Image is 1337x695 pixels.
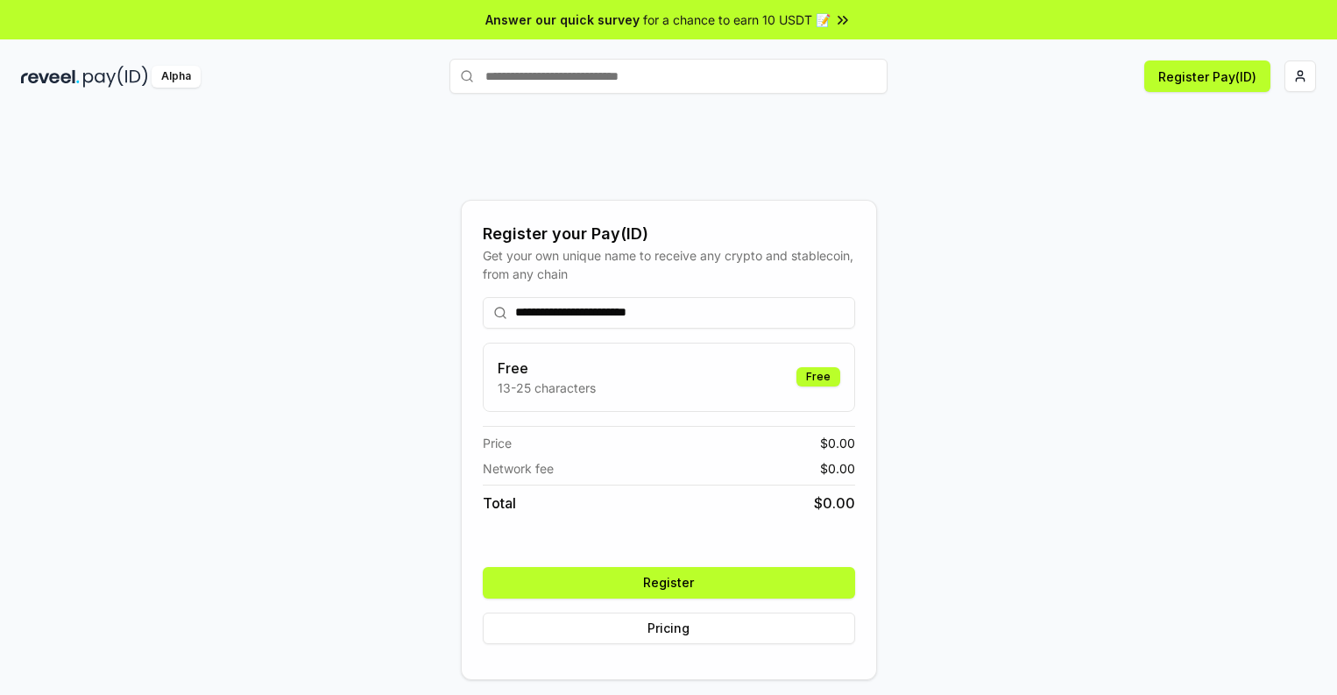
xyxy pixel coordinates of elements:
[796,367,840,387] div: Free
[483,222,855,246] div: Register your Pay(ID)
[483,613,855,644] button: Pricing
[643,11,831,29] span: for a chance to earn 10 USDT 📝
[483,493,516,514] span: Total
[1144,60,1270,92] button: Register Pay(ID)
[21,66,80,88] img: reveel_dark
[498,358,596,379] h3: Free
[483,434,512,452] span: Price
[483,459,554,478] span: Network fee
[485,11,640,29] span: Answer our quick survey
[820,459,855,478] span: $ 0.00
[483,567,855,599] button: Register
[483,246,855,283] div: Get your own unique name to receive any crypto and stablecoin, from any chain
[152,66,201,88] div: Alpha
[814,493,855,514] span: $ 0.00
[820,434,855,452] span: $ 0.00
[498,379,596,397] p: 13-25 characters
[83,66,148,88] img: pay_id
